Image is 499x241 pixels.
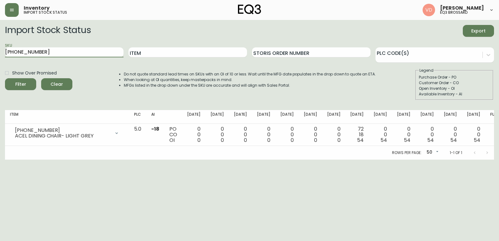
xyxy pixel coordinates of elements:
[234,126,247,143] div: 0 0
[291,137,294,144] span: 0
[439,110,462,124] th: [DATE]
[169,137,175,144] span: OI
[12,70,57,76] span: Show Over Promised
[229,110,252,124] th: [DATE]
[169,126,177,143] div: PO CO
[450,137,457,144] span: 54
[46,80,67,88] span: Clear
[380,137,387,144] span: 54
[24,6,50,11] span: Inventory
[146,110,164,124] th: AI
[404,137,410,144] span: 54
[206,110,229,124] th: [DATE]
[337,137,341,144] span: 0
[423,4,435,16] img: 34cbe8de67806989076631741e6a7c6b
[419,91,490,97] div: Available Inventory - AI
[314,137,317,144] span: 0
[440,6,484,11] span: [PERSON_NAME]
[129,124,146,146] td: 5.0
[440,11,468,14] h5: eq3 brossard
[427,137,434,144] span: 54
[5,25,91,37] h2: Import Stock Status
[5,110,129,124] th: Item
[238,4,261,14] img: logo
[419,86,490,91] div: Open Inventory - OI
[15,128,110,133] div: [PHONE_NUMBER]
[450,150,462,156] p: 1-1 of 1
[419,75,490,80] div: Purchase Order - PO
[41,78,72,90] button: Clear
[345,110,369,124] th: [DATE]
[327,126,341,143] div: 0 0
[15,133,110,139] div: ACEL DINING CHAIR- LIGHT GREY
[252,110,275,124] th: [DATE]
[419,80,490,86] div: Customer Order - CO
[211,126,224,143] div: 0 0
[124,83,376,88] li: MFGs listed in the drop down under the SKU are accurate and will align with Sales Portal.
[129,110,146,124] th: PLC
[420,126,434,143] div: 0 0
[24,11,67,14] h5: import stock status
[299,110,322,124] th: [DATE]
[374,126,387,143] div: 0 0
[275,110,299,124] th: [DATE]
[197,137,201,144] span: 0
[419,68,434,73] legend: Legend
[444,126,457,143] div: 0 0
[244,137,247,144] span: 0
[10,126,124,140] div: [PHONE_NUMBER]ACEL DINING CHAIR- LIGHT GREY
[267,137,270,144] span: 0
[5,78,36,90] button: Filter
[182,110,206,124] th: [DATE]
[280,126,294,143] div: 0 0
[221,137,224,144] span: 0
[468,27,489,35] span: Export
[397,126,410,143] div: 0 0
[467,126,480,143] div: 0 0
[151,125,159,133] span: -18
[415,110,439,124] th: [DATE]
[474,137,480,144] span: 54
[304,126,317,143] div: 0 0
[424,147,440,158] div: 50
[392,110,415,124] th: [DATE]
[463,25,494,37] button: Export
[369,110,392,124] th: [DATE]
[15,80,26,88] div: Filter
[257,126,270,143] div: 0 0
[124,71,376,77] li: Do not quote standard lead times on SKUs with an OI of 10 or less. Wait until the MFG date popula...
[187,126,201,143] div: 0 0
[462,110,485,124] th: [DATE]
[392,150,422,156] p: Rows per page:
[357,137,364,144] span: 54
[322,110,346,124] th: [DATE]
[124,77,376,83] li: When looking at OI quantities, keep masterpacks in mind.
[350,126,364,143] div: 72 18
